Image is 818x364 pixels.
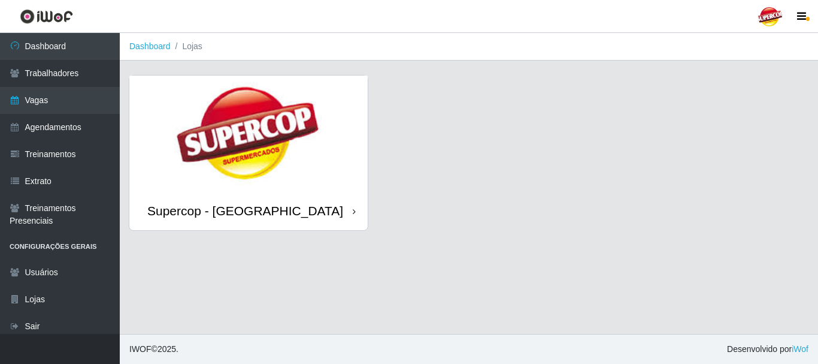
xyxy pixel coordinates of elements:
img: CoreUI Logo [20,9,73,24]
nav: breadcrumb [120,33,818,61]
a: Supercop - [GEOGRAPHIC_DATA] [129,76,368,230]
img: cardImg [129,76,368,191]
a: iWof [792,344,808,354]
span: IWOF [129,344,152,354]
li: Lojas [171,40,202,53]
a: Dashboard [129,41,171,51]
span: Desenvolvido por [727,343,808,356]
span: © 2025 . [129,343,178,356]
div: Supercop - [GEOGRAPHIC_DATA] [147,203,343,218]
